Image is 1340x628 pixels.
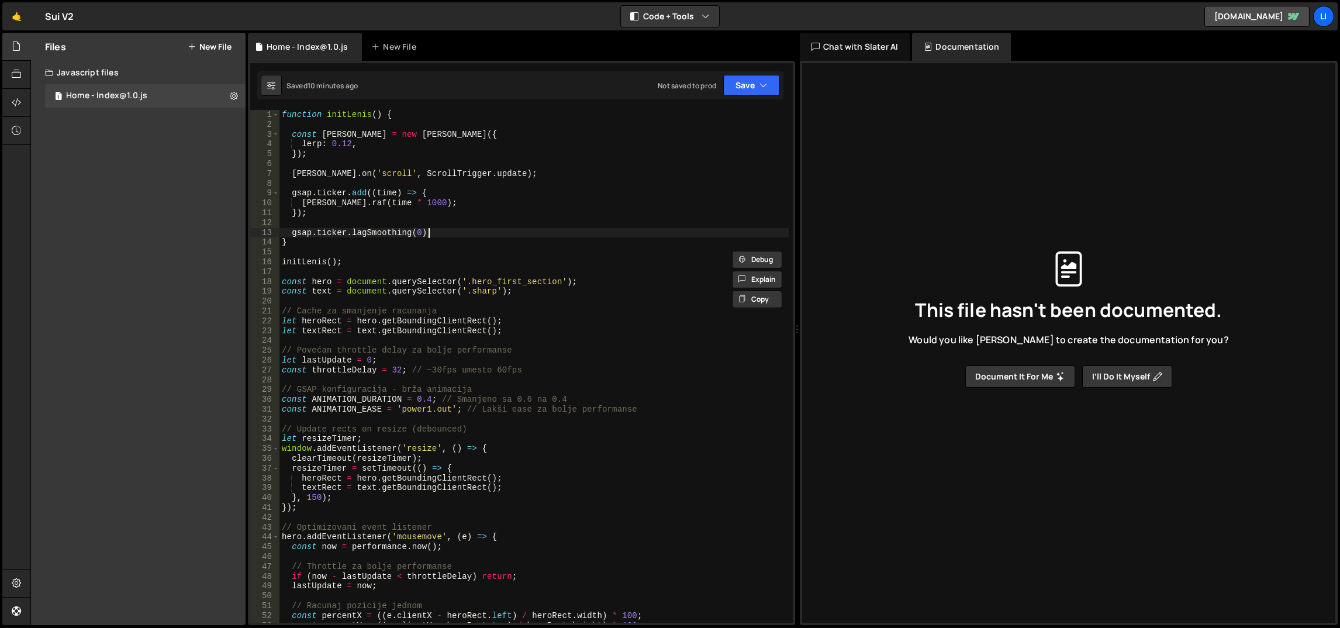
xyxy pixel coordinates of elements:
[250,434,279,444] div: 34
[250,513,279,523] div: 42
[308,81,358,91] div: 10 minutes ago
[45,9,74,23] div: Sui V2
[250,503,279,513] div: 41
[732,291,782,308] button: Copy
[2,2,31,30] a: 🤙
[250,346,279,356] div: 25
[250,130,279,140] div: 3
[250,395,279,405] div: 30
[250,601,279,611] div: 51
[250,326,279,336] div: 23
[250,542,279,552] div: 45
[250,365,279,375] div: 27
[31,61,246,84] div: Javascript files
[250,277,279,287] div: 18
[250,316,279,326] div: 22
[915,301,1222,319] span: This file hasn't been documented.
[286,81,358,91] div: Saved
[1313,6,1334,27] a: Li
[250,120,279,130] div: 2
[250,188,279,198] div: 9
[250,375,279,385] div: 28
[250,237,279,247] div: 14
[250,415,279,425] div: 32
[621,6,719,27] button: Code + Tools
[732,251,782,268] button: Debug
[250,572,279,582] div: 48
[250,591,279,601] div: 50
[250,139,279,149] div: 4
[250,523,279,533] div: 43
[250,581,279,591] div: 49
[1082,365,1172,388] button: I’ll do it myself
[250,336,279,346] div: 24
[250,149,279,159] div: 5
[250,385,279,395] div: 29
[250,425,279,434] div: 33
[250,296,279,306] div: 20
[250,562,279,572] div: 47
[250,267,279,277] div: 17
[250,405,279,415] div: 31
[371,41,420,53] div: New File
[800,33,910,61] div: Chat with Slater AI
[723,75,780,96] button: Save
[188,42,232,51] button: New File
[250,552,279,562] div: 46
[250,218,279,228] div: 12
[250,356,279,365] div: 26
[250,169,279,179] div: 7
[1204,6,1310,27] a: [DOMAIN_NAME]
[250,159,279,169] div: 6
[250,287,279,296] div: 19
[66,91,147,101] div: Home - Index@1.0.js
[965,365,1075,388] button: Document it for me
[250,611,279,621] div: 52
[267,41,348,53] div: Home - Index@1.0.js
[250,532,279,542] div: 44
[909,333,1228,346] span: Would you like [PERSON_NAME] to create the documentation for you?
[250,493,279,503] div: 40
[658,81,716,91] div: Not saved to prod
[250,454,279,464] div: 36
[250,198,279,208] div: 10
[250,306,279,316] div: 21
[45,40,66,53] h2: Files
[250,474,279,484] div: 38
[55,92,62,102] span: 1
[250,228,279,238] div: 13
[45,84,246,108] div: 17378/48381.js
[250,257,279,267] div: 16
[250,444,279,454] div: 35
[250,208,279,218] div: 11
[250,247,279,257] div: 15
[250,110,279,120] div: 1
[912,33,1011,61] div: Documentation
[250,483,279,493] div: 39
[250,179,279,189] div: 8
[732,271,782,288] button: Explain
[250,464,279,474] div: 37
